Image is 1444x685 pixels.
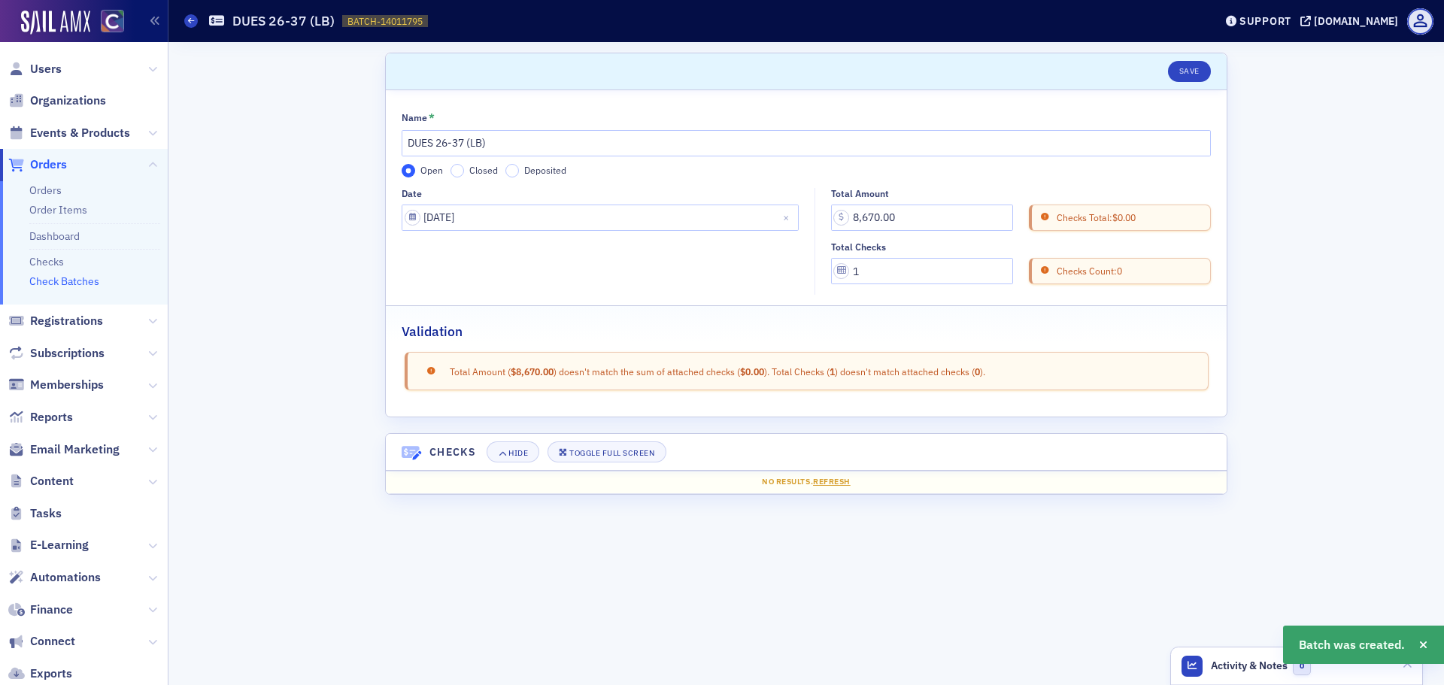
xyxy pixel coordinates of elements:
span: Subscriptions [30,345,105,362]
a: Automations [8,569,101,586]
span: Organizations [30,92,106,109]
div: Toggle Full Screen [569,449,654,457]
a: Users [8,61,62,77]
span: BATCH-14011795 [347,15,423,28]
span: Automations [30,569,101,586]
div: Name [402,112,427,123]
h1: DUES 26-37 (LB) [232,12,335,30]
span: Events & Products [30,125,130,141]
span: $0.00 [1112,211,1136,223]
a: Order Items [29,203,87,217]
span: Email Marketing [30,441,120,458]
span: Checks Total: [1053,211,1136,224]
span: Connect [30,633,75,650]
a: Dashboard [29,229,80,243]
div: [DOMAIN_NAME] [1314,14,1398,28]
span: $0.00 [740,365,764,377]
span: 0 [1293,656,1312,675]
span: Checks Count: 0 [1053,264,1122,277]
button: Toggle Full Screen [548,441,666,462]
span: Refresh [813,476,851,486]
span: $8,670.00 [511,365,554,377]
span: 0 [975,365,980,377]
span: Open [420,164,443,176]
input: Open [402,164,415,177]
div: No results. [396,476,1216,488]
span: Users [30,61,62,77]
div: Date [402,188,422,199]
span: E-Learning [30,537,89,553]
div: Hide [508,449,528,457]
button: [DOMAIN_NAME] [1300,16,1403,26]
a: Checks [29,255,64,268]
a: View Homepage [90,10,124,35]
span: Batch was created. [1299,636,1405,654]
a: Connect [8,633,75,650]
div: Support [1239,14,1291,28]
abbr: This field is required [429,111,435,125]
input: Closed [450,164,464,177]
a: Finance [8,602,73,618]
span: Closed [469,164,498,176]
a: Registrations [8,313,103,329]
a: Content [8,473,74,490]
div: Total Amount [831,188,889,199]
span: Memberships [30,377,104,393]
div: Total Checks [831,241,886,253]
span: 1 [830,365,835,377]
input: Deposited [505,164,519,177]
button: Save [1168,61,1211,82]
a: Orders [8,156,67,173]
a: Email Marketing [8,441,120,458]
span: Deposited [524,164,566,176]
span: Exports [30,665,72,682]
a: Events & Products [8,125,130,141]
h2: Validation [402,322,463,341]
span: Reports [30,409,73,426]
img: SailAMX [21,11,90,35]
span: Registrations [30,313,103,329]
span: Orders [30,156,67,173]
span: Activity & Notes [1211,658,1288,674]
img: SailAMX [101,10,124,33]
span: Tasks [30,505,62,522]
a: Orders [29,183,62,197]
a: E-Learning [8,537,89,553]
a: Subscriptions [8,345,105,362]
span: Finance [30,602,73,618]
button: Close [778,205,799,231]
button: Hide [487,441,539,462]
span: Total Amount ( ) doesn't match the sum of attached checks ( ). Total Checks ( ) doesn't match att... [439,365,985,378]
a: Reports [8,409,73,426]
a: Check Batches [29,274,99,288]
input: MM/DD/YYYY [402,205,799,231]
input: 0.00 [831,205,1013,231]
span: Content [30,473,74,490]
a: Exports [8,665,72,682]
a: Tasks [8,505,62,522]
span: Profile [1407,8,1433,35]
a: Organizations [8,92,106,109]
a: Memberships [8,377,104,393]
h4: Checks [429,444,476,460]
